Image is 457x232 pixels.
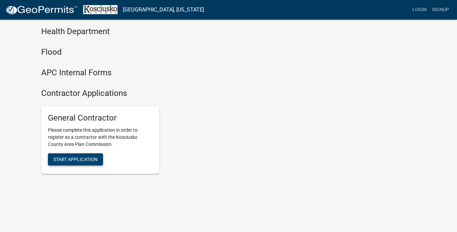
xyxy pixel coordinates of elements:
h4: Contractor Applications [41,88,288,98]
h4: APC Internal Forms [41,68,288,78]
button: Start Application [48,153,103,165]
h5: General Contractor [48,113,153,123]
a: Login [410,3,429,16]
a: [GEOGRAPHIC_DATA], [US_STATE] [123,4,204,16]
h4: Flood [41,47,288,57]
a: Signup [429,3,452,16]
img: Kosciusko County, Indiana [83,5,118,14]
span: Start Application [53,157,98,162]
wm-workflow-list-section: Contractor Applications [41,88,288,180]
p: Please complete this application in order to register as a contractor with the Kosciusko County A... [48,127,153,148]
h4: Health Department [41,27,288,36]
